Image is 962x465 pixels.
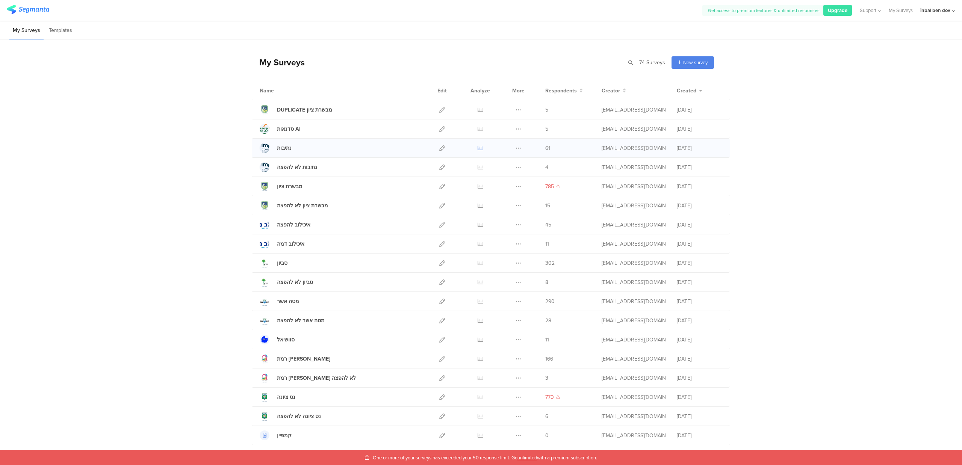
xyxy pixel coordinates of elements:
div: inbalbendov@gmail.com [602,183,666,190]
div: נס ציונה לא להפצה [277,412,321,420]
div: Name [260,87,305,95]
span: New survey [683,59,708,66]
a: קמפיין [260,430,292,440]
a: DUPLICATE מבשרת ציון [260,105,332,115]
a: סביון [260,258,287,268]
div: איכילוב דמה [277,240,304,248]
div: Analyze [469,81,492,100]
div: מטה אשר לא להפצה [277,317,325,325]
div: inbalbendov@gmail.com [602,393,666,401]
span: Creator [602,87,620,95]
div: [DATE] [677,183,722,190]
a: נתיבות [260,143,292,153]
span: Upgrade [828,7,847,14]
div: [DATE] [677,374,722,382]
div: סביון [277,259,287,267]
div: מבשרת ציון לא להפצה [277,202,328,210]
div: inbalbendov@gmail.com [602,412,666,420]
span: 45 [545,221,551,229]
div: Edit [434,81,450,100]
span: 5 [545,125,548,133]
a: סביון לא להפצה [260,277,313,287]
div: inbalbendov@gmail.com [602,240,666,248]
div: [DATE] [677,240,722,248]
div: DUPLICATE מבשרת ציון [277,106,332,114]
div: inbalbendov@gmail.com [602,278,666,286]
div: inbalbendov@gmail.com [602,374,666,382]
div: מבשרת ציון [277,183,303,190]
span: 8 [545,278,548,286]
div: [DATE] [677,336,722,344]
div: inbalbendov@gmail.com [602,317,666,325]
div: [DATE] [677,317,722,325]
button: Created [677,87,702,95]
div: inbalbendov@gmail.com [602,144,666,152]
div: inbalbendov@gmail.com [602,336,666,344]
div: [DATE] [677,412,722,420]
span: Created [677,87,696,95]
div: איכילוב להפצה [277,221,310,229]
span: 166 [545,355,553,363]
div: More [510,81,526,100]
div: inbalbendov@gmail.com [602,125,666,133]
li: My Surveys [9,22,44,39]
div: inbalbendov@gmail.com [602,259,666,267]
li: Templates [45,22,76,39]
span: 11 [545,240,549,248]
div: רמת ישי [277,355,330,363]
div: [DATE] [677,297,722,305]
span: 4 [545,163,548,171]
a: איכילוב דמה [260,239,304,249]
span: 61 [545,144,550,152]
div: נתיבות לא להפצה [277,163,317,171]
div: נס ציונה [277,393,295,401]
span: Support [860,7,876,14]
a: סוושיאל [260,335,295,344]
span: 15 [545,202,550,210]
a: נס ציונה [260,392,295,402]
div: [DATE] [677,221,722,229]
a: מבשרת ציון [260,181,303,191]
div: [DATE] [677,393,722,401]
div: [DATE] [677,106,722,114]
div: [DATE] [677,355,722,363]
div: inbalbendov@gmail.com [602,297,666,305]
span: Respondents [545,87,577,95]
div: inbalbendov@gmail.com [602,221,666,229]
div: [DATE] [677,278,722,286]
a: נס ציונה לא להפצה [260,411,321,421]
span: 785 [545,183,554,190]
a: איכילוב להפצה [260,220,310,229]
span: unlimited [517,454,537,461]
div: [DATE] [677,259,722,267]
span: Get access to premium features & unlimited responses [708,7,820,14]
div: inbal ben dov [920,7,950,14]
a: רמת [PERSON_NAME] לא להפצה [260,373,356,383]
a: [GEOGRAPHIC_DATA][PERSON_NAME] [260,450,372,459]
span: 3 [545,374,548,382]
button: Respondents [545,87,583,95]
div: רמת ישי לא להפצה [277,374,356,382]
div: inbalbendov@gmail.com [602,355,666,363]
span: 5 [545,106,548,114]
a: רמת [PERSON_NAME] [260,354,330,364]
div: inbalbendov@gmail.com [602,432,666,439]
div: [DATE] [677,202,722,210]
a: סדנאות AI [260,124,301,134]
div: gillat@segmanta.com [602,106,666,114]
div: [DATE] [677,144,722,152]
div: inbalbendov@gmail.com [602,163,666,171]
a: מטה אשר [260,296,299,306]
span: 0 [545,432,549,439]
div: inbalbendov@gmail.com [602,202,666,210]
div: סוושיאל [277,336,295,344]
span: One or more of your surveys has exceeded your 50 response limit. Go with a premium subscription. [373,454,597,461]
div: נתיבות [277,144,292,152]
img: segmanta logo [7,5,49,14]
div: [DATE] [677,163,722,171]
div: [DATE] [677,432,722,439]
span: 290 [545,297,555,305]
a: נתיבות לא להפצה [260,162,317,172]
a: מטה אשר לא להפצה [260,316,325,325]
span: 770 [545,393,554,401]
